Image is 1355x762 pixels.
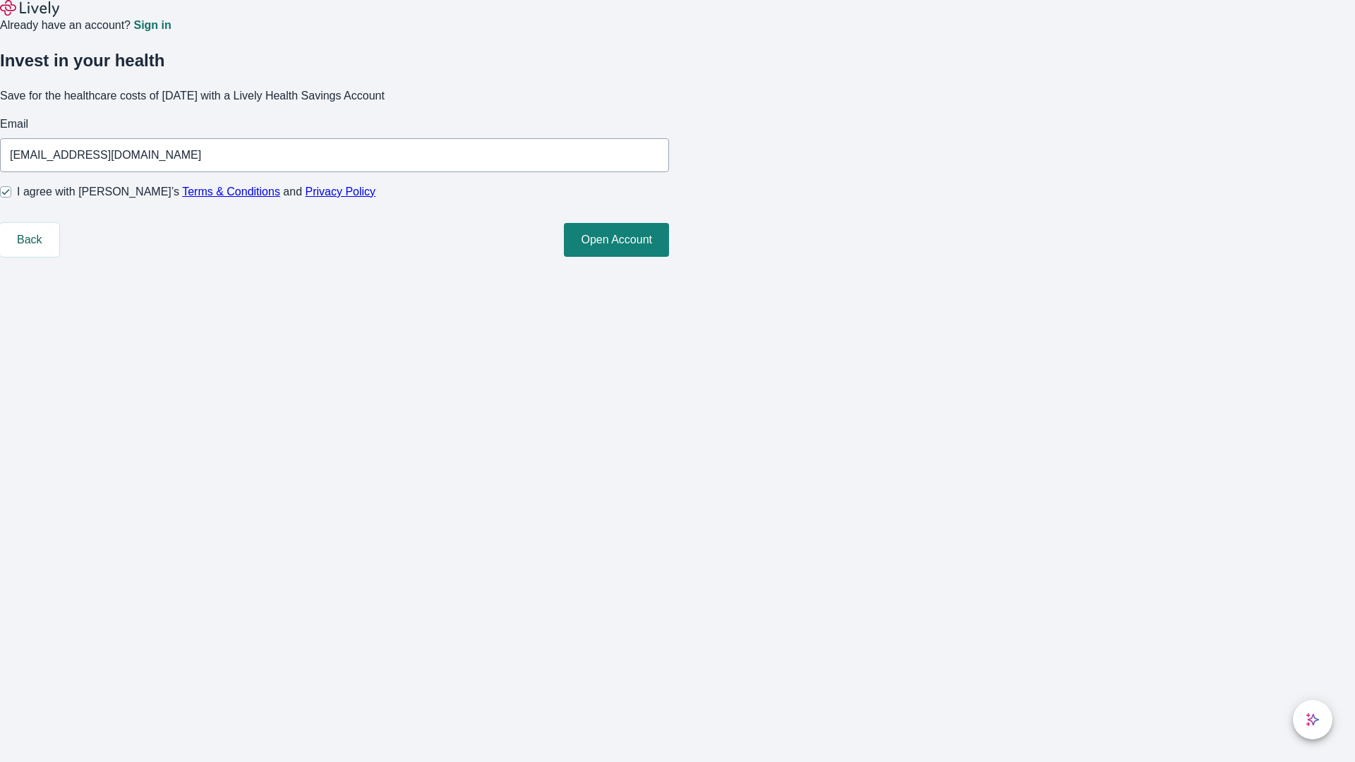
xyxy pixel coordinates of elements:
a: Sign in [133,20,171,31]
button: chat [1293,700,1332,739]
a: Privacy Policy [306,186,376,198]
button: Open Account [564,223,669,257]
svg: Lively AI Assistant [1306,713,1320,727]
span: I agree with [PERSON_NAME]’s and [17,183,375,200]
a: Terms & Conditions [182,186,280,198]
